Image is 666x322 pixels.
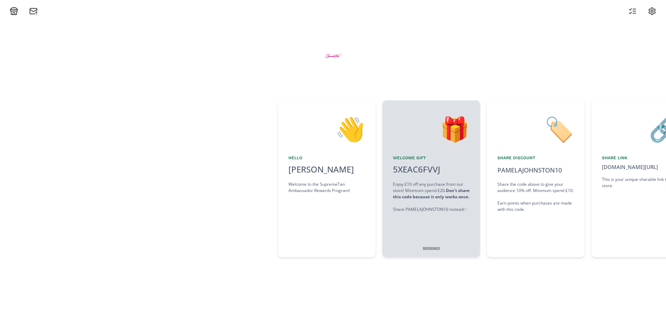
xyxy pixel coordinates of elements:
[497,166,562,175] div: PAMELAJOHNSTON10
[393,111,470,146] div: 🎁
[288,111,365,146] div: 👋
[288,181,365,194] div: Welcome to the SupremeTan Ambassador Rewards Program!
[393,181,470,213] div: Enjoy £10 off any purchase from our store! Minimum spend £20. Share PAMELAJOHNSTON10 instead ☞
[423,246,440,251] strong: REDEEMED
[393,155,470,161] div: Welcome Gift
[497,111,574,146] div: 🏷️
[497,181,574,213] div: Share the code above to give your audience 10% off. Minimum spend £10. Earn points when purchases...
[389,163,444,176] div: 5XEAC6FVVJ
[288,155,365,161] div: Hello
[497,155,574,161] div: Share Discount
[393,187,470,200] strong: Don't share this code because it only works once.
[288,163,365,176] div: [PERSON_NAME]
[320,43,346,69] img: BtZWWMaMEGZe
